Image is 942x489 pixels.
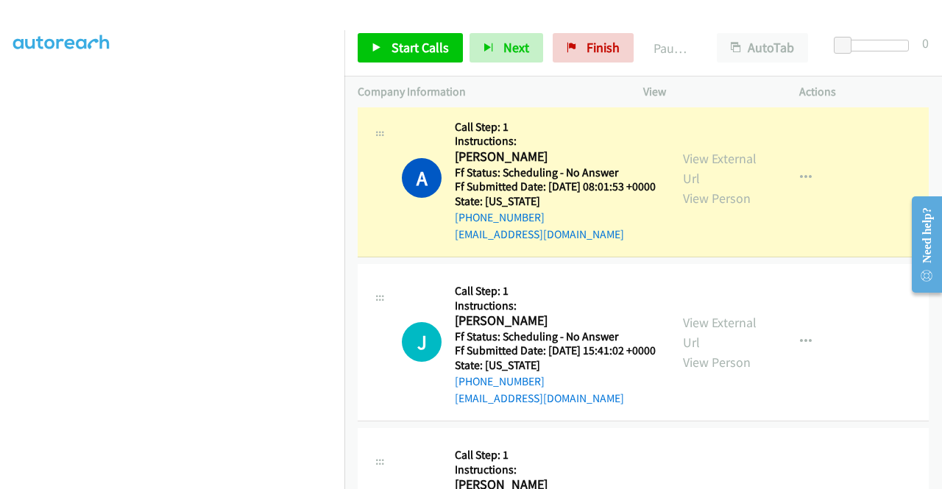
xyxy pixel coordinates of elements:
h5: Ff Status: Scheduling - No Answer [455,165,656,180]
button: Next [470,33,543,63]
a: View Person [683,354,751,371]
h5: Ff Submitted Date: [DATE] 08:01:53 +0000 [455,179,656,194]
h5: Call Step: 1 [455,284,656,299]
span: Next [503,39,529,56]
a: Finish [553,33,634,63]
h1: A [402,158,442,198]
h5: Ff Status: Scheduling - No Answer [455,329,656,344]
a: View External Url [683,314,757,351]
a: View External Url [683,150,757,187]
p: Actions [799,83,929,101]
a: [EMAIL_ADDRESS][DOMAIN_NAME] [455,227,624,241]
p: Company Information [358,83,617,101]
h5: Ff Submitted Date: [DATE] 15:41:02 +0000 [455,343,656,358]
a: [PHONE_NUMBER] [455,374,545,388]
a: View Person [683,190,751,207]
a: [EMAIL_ADDRESS][DOMAIN_NAME] [455,391,624,405]
div: 0 [922,33,929,53]
h5: Instructions: [455,463,656,477]
h2: [PERSON_NAME] [455,313,656,329]
h5: Instructions: [455,299,656,313]
h5: State: [US_STATE] [455,358,656,373]
div: The call is yet to be attempted [402,322,442,362]
h5: State: [US_STATE] [455,194,656,209]
a: Start Calls [358,33,463,63]
h5: Instructions: [455,134,656,149]
button: AutoTab [717,33,808,63]
span: Start Calls [392,39,449,56]
a: [PHONE_NUMBER] [455,210,545,224]
h1: J [402,322,442,362]
h5: Call Step: 1 [455,120,656,135]
p: View [643,83,773,101]
h2: [PERSON_NAME] [455,149,656,165]
h5: Call Step: 1 [455,448,656,463]
span: Finish [587,39,620,56]
iframe: Resource Center [900,186,942,303]
p: Paused [654,38,690,58]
